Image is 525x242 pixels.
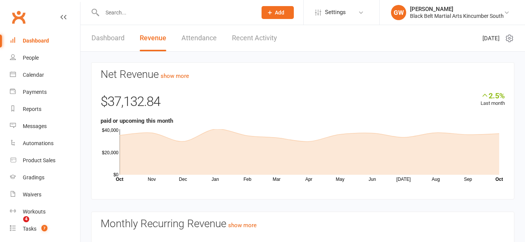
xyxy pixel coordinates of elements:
div: People [23,55,39,61]
a: Waivers [10,186,80,203]
a: Recent Activity [232,25,277,51]
a: Clubworx [9,8,28,27]
a: Messages [10,118,80,135]
a: Dashboard [10,32,80,49]
h3: Monthly Recurring Revenue [101,218,505,230]
div: Gradings [23,174,44,180]
div: 2.5% [481,91,505,100]
div: Waivers [23,191,41,198]
a: Revenue [140,25,166,51]
button: Add [262,6,294,19]
a: show more [228,222,257,229]
span: 7 [41,225,47,231]
span: 4 [23,216,29,222]
div: GW [391,5,406,20]
a: Automations [10,135,80,152]
a: show more [161,73,189,79]
a: Attendance [181,25,217,51]
div: Dashboard [23,38,49,44]
div: Payments [23,89,47,95]
a: People [10,49,80,66]
a: Workouts [10,203,80,220]
div: Reports [23,106,41,112]
div: Product Sales [23,157,55,163]
div: [PERSON_NAME] [410,6,504,13]
div: Messages [23,123,47,129]
a: Calendar [10,66,80,84]
a: Reports [10,101,80,118]
div: Tasks [23,226,36,232]
strong: paid or upcoming this month [101,117,173,124]
h3: Net Revenue [101,69,505,81]
div: $37,132.84 [101,91,505,116]
a: Dashboard [91,25,125,51]
a: Payments [10,84,80,101]
div: Black Belt Martial Arts Kincumber South [410,13,504,19]
span: [DATE] [482,34,500,43]
a: Tasks 7 [10,220,80,237]
a: Product Sales [10,152,80,169]
span: Add [275,9,284,16]
iframe: Intercom live chat [8,216,26,234]
span: Settings [325,4,346,21]
input: Search... [100,7,252,18]
a: Gradings [10,169,80,186]
div: Automations [23,140,54,146]
div: Calendar [23,72,44,78]
div: Last month [481,91,505,108]
div: Workouts [23,209,46,215]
